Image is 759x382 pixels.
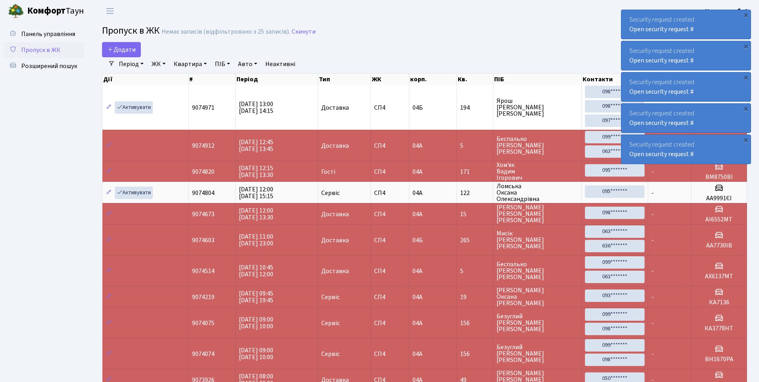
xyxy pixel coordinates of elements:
div: Security request created [621,41,751,70]
span: СП4 [374,294,406,300]
span: Доставка [321,143,349,149]
th: Тип [318,74,371,85]
span: - [651,267,654,275]
span: СП4 [374,190,406,196]
a: Активувати [115,187,153,199]
a: Додати [102,42,141,57]
a: Розширений пошук [4,58,84,74]
span: СП4 [374,105,406,111]
h5: АА9991ЄІ [695,195,743,202]
span: 04А [413,141,423,150]
a: Активувати [115,101,153,114]
a: Панель управління [4,26,84,42]
span: - [651,293,654,302]
b: Комфорт [27,4,66,17]
span: СП4 [374,143,406,149]
a: Open security request # [629,56,694,65]
span: 9074820 [192,167,214,176]
div: × [742,11,750,19]
span: Пропуск в ЖК [21,46,60,54]
div: × [742,105,750,113]
div: Security request created [621,135,751,164]
span: СП4 [374,320,406,326]
span: СП4 [374,169,406,175]
div: Security request created [621,72,751,101]
span: Ломська Оксана Олександрівна [497,183,579,202]
span: 156 [460,351,490,357]
a: Неактивні [262,57,298,71]
a: ПІБ [212,57,233,71]
span: 5 [460,268,490,274]
span: [DATE] 13:00 [DATE] 14:15 [239,100,273,115]
a: ЖК [148,57,169,71]
span: Додати [107,45,136,54]
div: Security request created [621,10,751,39]
span: 5 [460,143,490,149]
h5: ВМ8750ВІ [695,173,743,181]
h5: КА3778НТ [695,325,743,332]
span: [DATE] 12:00 [DATE] 13:30 [239,206,273,222]
span: 04А [413,189,423,197]
img: logo.png [8,3,24,19]
th: Кв. [457,74,493,85]
h5: ВН1670РА [695,356,743,363]
span: 194 [460,105,490,111]
span: [DATE] 10:45 [DATE] 12:00 [239,263,273,279]
span: 04А [413,210,423,219]
span: Сервіс [321,294,340,300]
span: [DATE] 12:00 [DATE] 15:15 [239,185,273,201]
div: × [742,136,750,144]
span: Безуглий [PERSON_NAME] [PERSON_NAME] [497,344,579,363]
span: [DATE] 11:00 [DATE] 23:00 [239,232,273,248]
span: 04Б [413,103,423,112]
span: - [651,167,654,176]
span: Розширений пошук [21,62,77,70]
span: СП4 [374,268,406,274]
span: - [651,189,654,197]
span: - [651,236,654,245]
span: Сервіс [321,351,340,357]
span: Доставка [321,237,349,243]
span: СП4 [374,211,406,217]
a: Період [116,57,147,71]
th: Дії [102,74,188,85]
span: - [651,319,654,328]
span: 122 [460,190,490,196]
span: 9074514 [192,267,214,275]
span: 156 [460,320,490,326]
span: Сервіс [321,190,340,196]
span: Безуглий [PERSON_NAME] [PERSON_NAME] [497,313,579,332]
span: [DATE] 12:45 [DATE] 13:45 [239,138,273,153]
span: 04Б [413,236,423,245]
span: [DATE] 12:15 [DATE] 13:30 [239,164,273,179]
a: Open security request # [629,119,694,127]
span: [DATE] 09:00 [DATE] 10:00 [239,315,273,331]
span: Беспалько [PERSON_NAME] [PERSON_NAME] [497,136,579,155]
span: Доставка [321,105,349,111]
span: 171 [460,169,490,175]
a: Авто [235,57,260,71]
span: 265 [460,237,490,243]
span: Доставка [321,268,349,274]
span: Ярош [PERSON_NAME] [PERSON_NAME] [497,98,579,117]
span: 15 [460,211,490,217]
span: [PERSON_NAME] Оксана [PERSON_NAME] [497,287,579,306]
a: Скинути [292,28,316,36]
span: Таун [27,4,84,18]
th: # [188,74,235,85]
span: 9074804 [192,189,214,197]
a: Open security request # [629,25,694,34]
span: 9074074 [192,350,214,358]
span: Хом'як Вадим Ігорович [497,162,579,181]
span: 04А [413,319,423,328]
span: 9074971 [192,103,214,112]
span: 19 [460,294,490,300]
span: [DATE] 09:00 [DATE] 10:00 [239,346,273,362]
a: Пропуск в ЖК [4,42,84,58]
div: Security request created [621,104,751,133]
a: Консьєрж б. 4. [705,6,749,16]
span: Пропуск в ЖК [102,24,160,38]
span: Беспалько [PERSON_NAME] [PERSON_NAME] [497,261,579,280]
b: Консьєрж б. 4. [705,7,749,16]
span: 9074673 [192,210,214,219]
